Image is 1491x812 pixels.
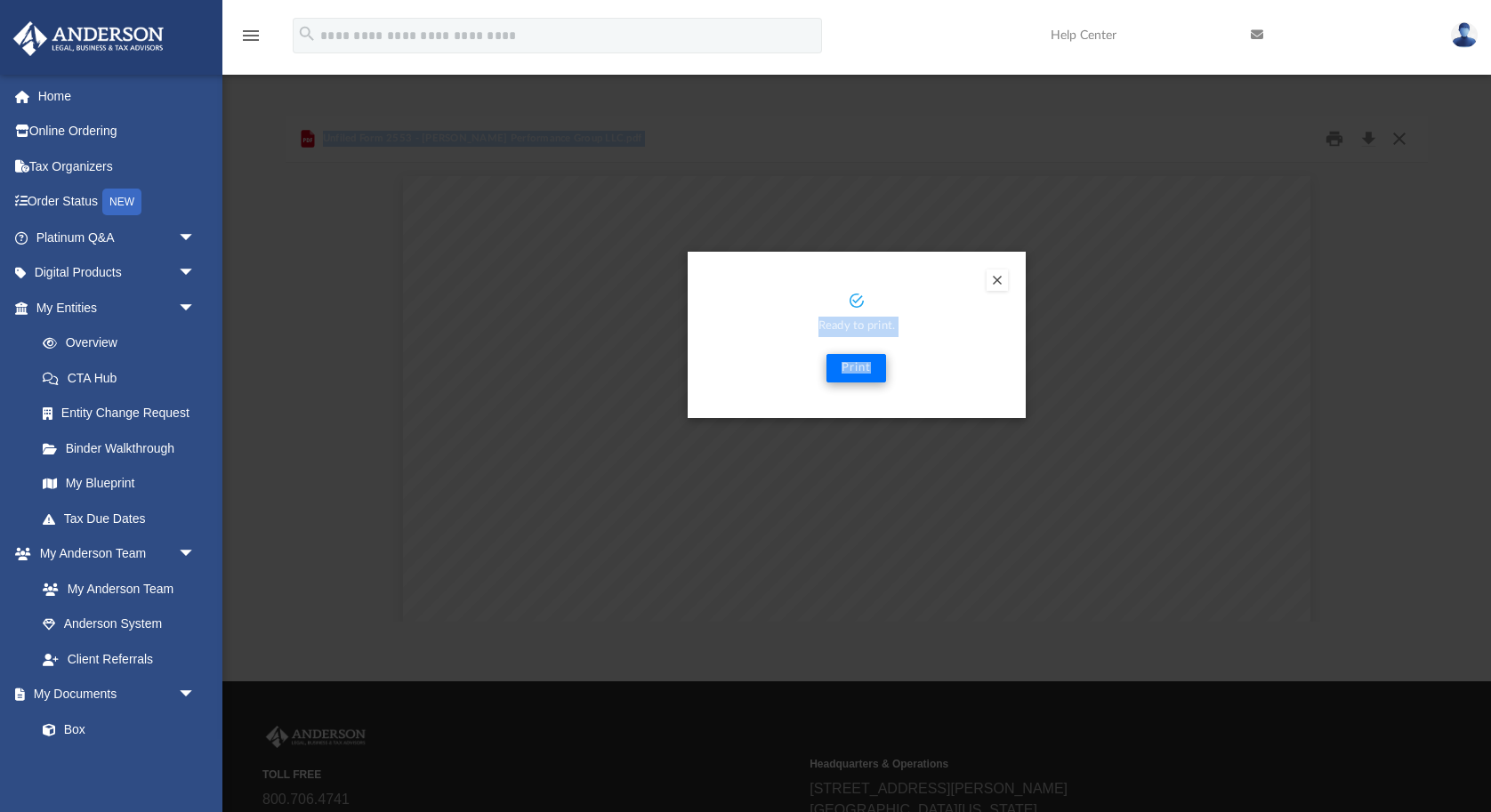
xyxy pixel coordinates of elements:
[25,430,222,466] a: Binder Walkthrough
[25,466,214,502] a: My Blueprint
[705,317,1008,337] p: Ready to print.
[8,21,169,56] img: Anderson Advisors Platinum Portal
[12,677,214,712] a: My Documentsarrow_drop_down
[12,149,222,184] a: Tax Organizers
[12,290,222,326] a: My Entitiesarrow_drop_down
[12,220,222,255] a: Platinum Q&Aarrow_drop_down
[25,747,214,783] a: Meeting Minutes
[25,396,222,431] a: Entity Change Request
[178,290,214,326] span: arrow_drop_down
[12,536,214,572] a: My Anderson Teamarrow_drop_down
[25,571,205,607] a: My Anderson Team
[297,24,317,44] i: search
[25,641,214,677] a: Client Referrals
[12,78,222,114] a: Home
[25,501,222,536] a: Tax Due Dates
[240,25,262,46] i: menu
[25,607,214,642] a: Anderson System
[826,354,886,382] button: Print
[178,536,214,573] span: arrow_drop_down
[1451,22,1478,48] img: User Pic
[25,360,222,396] a: CTA Hub
[286,116,1427,622] div: Preview
[12,184,222,221] a: Order StatusNEW
[25,712,205,747] a: Box
[240,34,262,46] a: menu
[25,326,222,361] a: Overview
[12,114,222,149] a: Online Ordering
[178,220,214,256] span: arrow_drop_down
[178,255,214,292] span: arrow_drop_down
[178,677,214,713] span: arrow_drop_down
[12,255,222,291] a: Digital Productsarrow_drop_down
[102,189,141,215] div: NEW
